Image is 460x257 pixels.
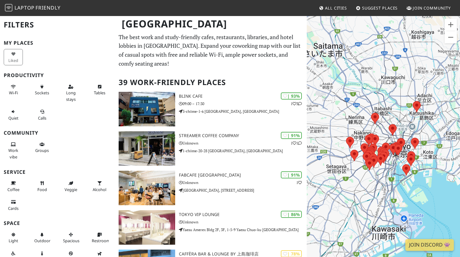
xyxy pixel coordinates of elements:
span: Friendly [36,4,60,11]
button: Food [32,178,52,194]
p: Unknown [179,219,307,225]
p: [GEOGRAPHIC_DATA], [STREET_ADDRESS] [179,187,307,193]
div: | 91% [281,171,302,178]
p: Unknown [179,140,307,146]
h3: Productivity [4,72,111,78]
img: BLINK Cafe [119,92,175,126]
a: Suggest Places [353,2,400,14]
span: Natural light [9,238,18,243]
button: Cards [4,197,23,213]
button: Restroom [90,230,109,246]
button: Coffee [4,178,23,194]
span: Spacious [63,238,79,243]
span: Group tables [35,148,49,153]
p: 3-chōme-1-6 [GEOGRAPHIC_DATA], [GEOGRAPHIC_DATA] [179,108,307,114]
p: 09:00 – 17:30 [179,101,307,107]
button: Wi-Fi [4,82,23,98]
a: Streamer Coffee Company | 91% 11 Streamer Coffee Company Unknown 1-chōme-20-28 [GEOGRAPHIC_DATA],... [115,131,306,166]
p: Unknown [179,180,307,186]
span: Restroom [92,238,110,243]
a: All Cities [316,2,349,14]
h3: Streamer Coffee Company [179,133,307,138]
h3: CAFFÈRA BAR & LOUNGE by 上島珈琲店 [179,251,307,257]
span: Power sockets [35,90,49,96]
button: Sockets [32,82,52,98]
p: Yaesu Amerex Bldg 2F, 3F, 1-5-9 Yaesu Chuo-ku [GEOGRAPHIC_DATA] [179,227,307,233]
img: Tokyo VIP Lounge [119,210,175,245]
span: Alcohol [93,187,106,192]
button: Groups [32,139,52,156]
p: 1 [296,180,302,186]
img: Streamer Coffee Company [119,131,175,166]
button: Long stays [61,82,80,104]
span: Outdoor area [34,238,50,243]
h3: Tokyo VIP Lounge [179,212,307,217]
a: Join Community [404,2,453,14]
span: Video/audio calls [38,115,46,121]
span: Work-friendly tables [94,90,105,96]
h2: Filters [4,15,111,34]
button: Veggie [61,178,80,194]
h2: 39 Work-Friendly Places [119,73,303,92]
div: | 93% [281,92,302,100]
h3: Service [4,169,111,175]
span: Stable Wi-Fi [9,90,18,96]
p: 1 3 [291,101,302,107]
button: Calls [32,107,52,123]
button: Light [4,230,23,246]
p: 1-chōme-20-28 [GEOGRAPHIC_DATA], [GEOGRAPHIC_DATA] [179,148,307,154]
a: LaptopFriendly LaptopFriendly [5,3,61,14]
span: Laptop [15,4,35,11]
button: Alcohol [90,178,109,194]
button: Outdoor [32,230,52,246]
span: People working [8,148,18,159]
span: Suggest Places [362,5,398,11]
span: All Cities [325,5,347,11]
h3: Space [4,220,111,226]
h3: My Places [4,40,111,46]
span: Quiet [8,115,19,121]
span: Credit cards [8,206,19,211]
button: Zoom in [445,18,457,31]
h3: FabCafe [GEOGRAPHIC_DATA] [179,173,307,178]
p: The best work and study-friendly cafes, restaurants, libraries, and hotel lobbies in [GEOGRAPHIC_... [119,33,303,68]
span: Long stays [66,90,76,102]
p: 1 1 [291,140,302,146]
a: Join Discord 👾 [405,239,454,251]
button: Spacious [61,230,80,246]
button: Work vibe [4,139,23,162]
h1: [GEOGRAPHIC_DATA] [117,15,305,32]
div: | 91% [281,132,302,139]
img: FabCafe Tokyo [119,171,175,205]
img: LaptopFriendly [5,4,12,11]
button: Tables [90,82,109,98]
a: Tokyo VIP Lounge | 86% Tokyo VIP Lounge Unknown Yaesu Amerex Bldg 2F, 3F, 1-5-9 Yaesu Chuo-ku [GE... [115,210,306,245]
h3: Community [4,130,111,136]
button: Zoom out [445,31,457,43]
span: Food [37,187,47,192]
span: Join Community [413,5,451,11]
div: | 86% [281,211,302,218]
span: Coffee [7,187,19,192]
span: Veggie [65,187,77,192]
a: FabCafe Tokyo | 91% 1 FabCafe [GEOGRAPHIC_DATA] Unknown [GEOGRAPHIC_DATA], [STREET_ADDRESS] [115,171,306,205]
h3: BLINK Cafe [179,94,307,99]
button: Quiet [4,107,23,123]
a: BLINK Cafe | 93% 13 BLINK Cafe 09:00 – 17:30 3-chōme-1-6 [GEOGRAPHIC_DATA], [GEOGRAPHIC_DATA] [115,92,306,126]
